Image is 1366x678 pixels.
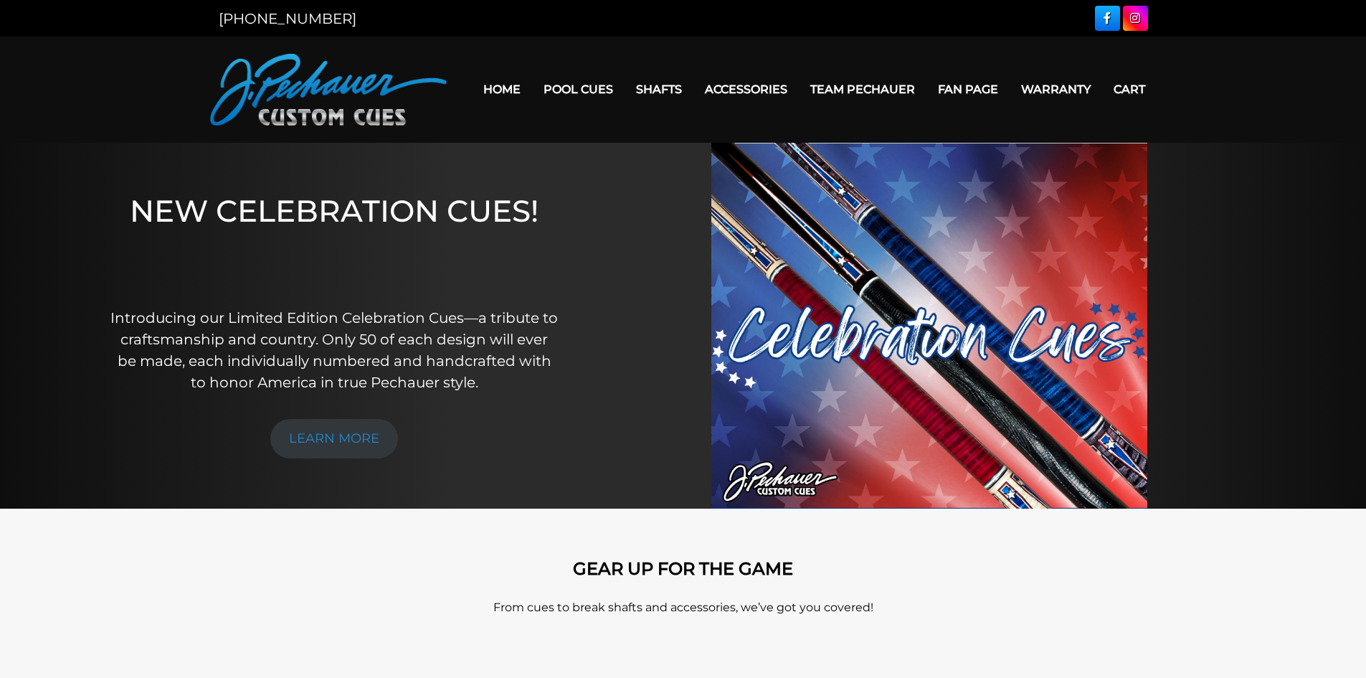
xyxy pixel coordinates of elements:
[210,54,447,126] img: Pechauer Custom Cues
[799,71,926,108] a: Team Pechauer
[110,307,559,393] p: Introducing our Limited Edition Celebration Cues—a tribute to craftsmanship and country. Only 50 ...
[1010,71,1102,108] a: Warranty
[693,71,799,108] a: Accessories
[472,71,532,108] a: Home
[926,71,1010,108] a: Fan Page
[275,599,1092,616] p: From cues to break shafts and accessories, we’ve got you covered!
[1102,71,1157,108] a: Cart
[625,71,693,108] a: Shafts
[532,71,625,108] a: Pool Cues
[270,419,398,458] a: LEARN MORE
[219,10,356,27] a: [PHONE_NUMBER]
[573,558,793,579] strong: GEAR UP FOR THE GAME
[110,193,559,287] h1: NEW CELEBRATION CUES!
